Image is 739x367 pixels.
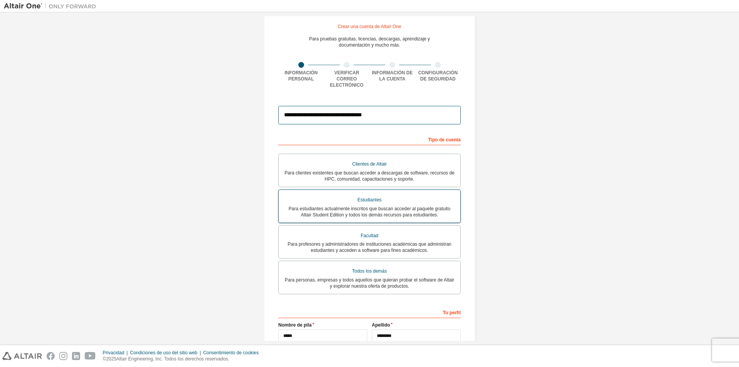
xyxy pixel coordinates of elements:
font: Estudiantes [358,197,382,203]
font: Altair Engineering, Inc. Todos los derechos reservados. [116,356,229,362]
font: Para personas, empresas y todos aquellos que quieran probar el software de Altair y explorar nues... [285,277,454,289]
font: Crear una cuenta de Altair One [338,24,401,29]
font: Configuración de seguridad [418,70,458,82]
font: Para profesores y administradores de instituciones académicas que administran estudiantes y acced... [288,241,451,253]
img: linkedin.svg [72,352,80,360]
font: Clientes de Altair [352,161,387,167]
font: Todos los demás [352,268,387,274]
img: altair_logo.svg [2,352,42,360]
font: Consentimiento de cookies [203,350,259,355]
img: youtube.svg [85,352,96,360]
font: Para clientes existentes que buscan acceder a descargas de software, recursos de HPC, comunidad, ... [284,170,455,182]
font: 2025 [106,356,117,362]
font: Información personal [284,70,318,82]
img: facebook.svg [47,352,55,360]
font: Facultad [361,233,378,238]
font: Información de la cuenta [372,70,413,82]
font: Nombre de pila [278,322,312,328]
font: © [103,356,106,362]
img: Altair Uno [4,2,100,10]
font: Para estudiantes actualmente inscritos que buscan acceder al paquete gratuito Altair Student Edit... [289,206,450,218]
font: Privacidad [103,350,124,355]
font: Verificar correo electrónico [330,70,363,88]
font: Para pruebas gratuitas, licencias, descargas, aprendizaje y [309,36,430,42]
img: instagram.svg [59,352,67,360]
font: Tipo de cuenta [428,137,461,142]
font: Tu perfil [443,310,461,315]
font: Condiciones de uso del sitio web [130,350,197,355]
font: documentación y mucho más. [339,42,400,48]
font: Apellido [372,322,390,328]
